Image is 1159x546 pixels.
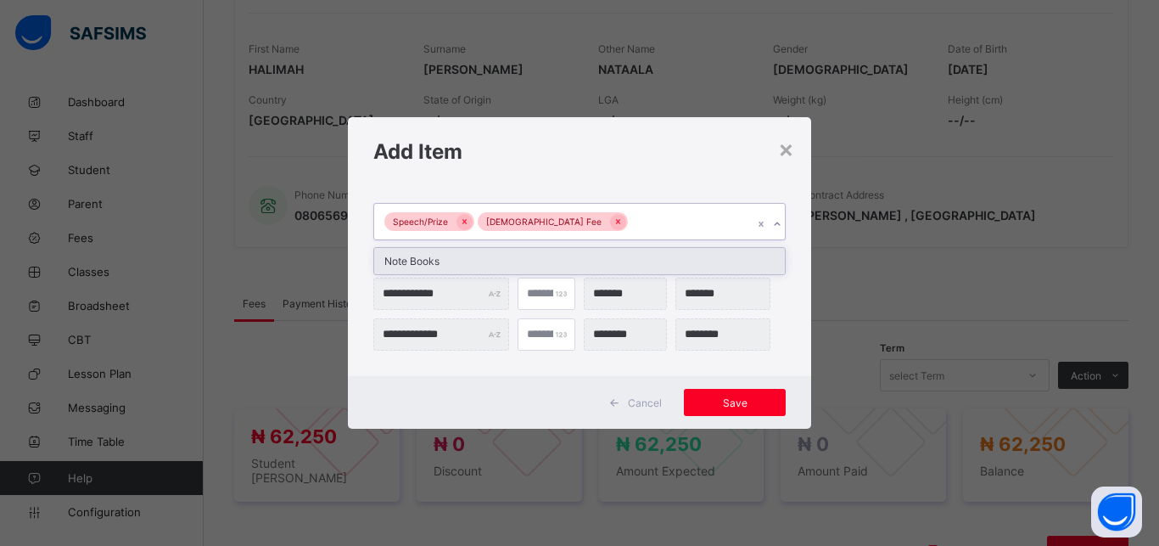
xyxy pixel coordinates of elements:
[1091,487,1142,538] button: Open asap
[697,397,773,409] span: Save
[373,139,786,164] h1: Add Item
[374,248,785,274] div: Note Books
[778,134,794,163] div: ×
[384,212,456,232] div: Speech/Prize
[628,397,662,409] span: Cancel
[478,212,610,232] div: [DEMOGRAPHIC_DATA] Fee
